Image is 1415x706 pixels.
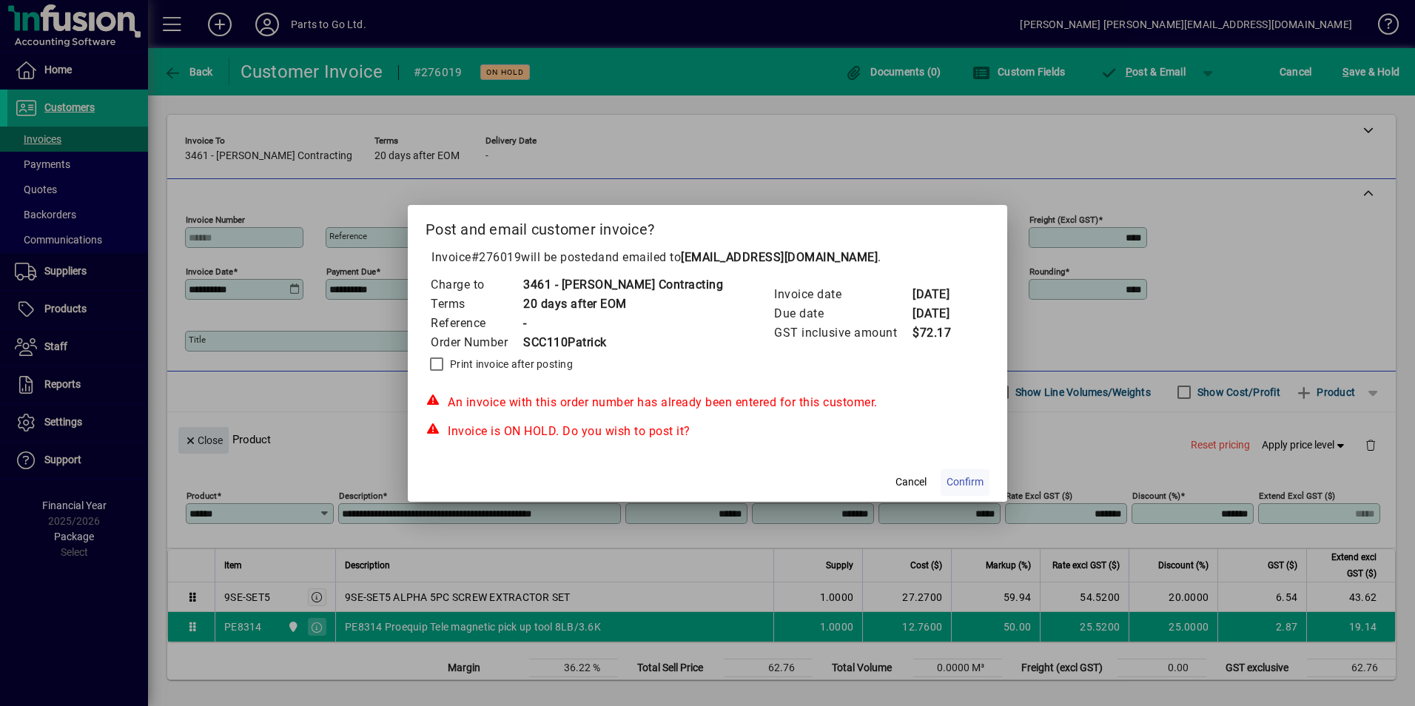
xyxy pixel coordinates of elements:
h2: Post and email customer invoice? [408,205,1007,248]
td: Invoice date [773,285,912,304]
button: Cancel [887,469,935,496]
td: Due date [773,304,912,323]
b: [EMAIL_ADDRESS][DOMAIN_NAME] [681,250,878,264]
span: #276019 [471,250,522,264]
td: Reference [430,314,522,333]
td: GST inclusive amount [773,323,912,343]
button: Confirm [941,469,989,496]
span: Confirm [947,474,984,490]
label: Print invoice after posting [447,357,573,372]
td: [DATE] [912,285,971,304]
div: Invoice is ON HOLD. Do you wish to post it? [426,423,989,440]
span: Cancel [895,474,927,490]
td: 20 days after EOM [522,295,723,314]
td: $72.17 [912,323,971,343]
td: - [522,314,723,333]
p: Invoice will be posted . [426,249,989,266]
td: Terms [430,295,522,314]
td: Order Number [430,333,522,352]
div: An invoice with this order number has already been entered for this customer. [426,394,989,411]
td: Charge to [430,275,522,295]
td: SCC110Patrick [522,333,723,352]
td: 3461 - [PERSON_NAME] Contracting [522,275,723,295]
td: [DATE] [912,304,971,323]
span: and emailed to [598,250,878,264]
